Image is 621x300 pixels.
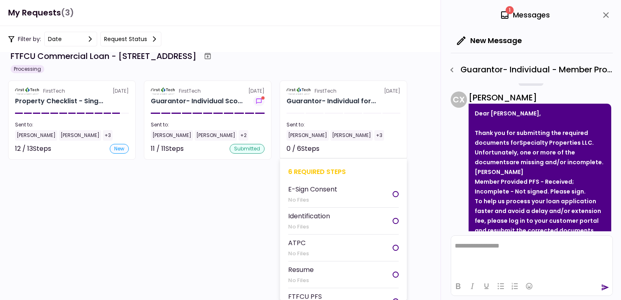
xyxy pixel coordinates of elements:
strong: Unfortunately, one or more of the documents [475,148,575,166]
button: Archive workflow [200,49,215,63]
button: show-messages [253,96,265,106]
div: [PERSON_NAME] [59,130,101,141]
button: Numbered list [508,280,522,292]
div: [DATE] [151,87,265,95]
div: [PERSON_NAME] [15,130,57,141]
div: 0 / 6 Steps [287,144,319,154]
div: 6 required steps [288,167,399,177]
div: Processing [11,65,44,73]
img: Partner logo [15,87,40,95]
button: Bullet list [494,280,508,292]
div: Not started [364,144,400,154]
div: FTFCU Commercial Loan - [STREET_ADDRESS] [11,50,196,62]
span: 1 [506,6,514,14]
div: +3 [103,130,113,141]
div: Resume [288,265,314,275]
div: [PERSON_NAME] [469,91,611,104]
div: [PERSON_NAME] [287,130,329,141]
div: new [110,144,129,154]
div: FirstTech [179,87,201,95]
div: E-Sign Consent [288,184,337,194]
div: date [48,35,62,43]
div: Dear [PERSON_NAME], [475,109,605,118]
span: (3) [61,4,74,21]
div: Property Checklist - Single Tenant for SPECIALTY PROPERTIES LLC 1151-B Hospital Wy, Pocatello, ID [15,96,103,106]
button: send [601,283,609,291]
button: Italic [465,280,479,292]
strong: [PERSON_NAME] [475,168,523,176]
div: No Files [288,250,309,258]
img: Partner logo [151,87,176,95]
div: 12 / 13 Steps [15,144,51,154]
div: Messages [500,9,550,21]
div: [PERSON_NAME] [195,130,237,141]
div: C X [451,91,467,108]
div: To help us process your loan application faster and avoid a delay and/or extension fee, please lo... [475,196,605,235]
strong: Member Provided PFS - Received; Incomplete - Not signed. Please sign. [475,178,586,196]
strong: are missing and/or incomplete [509,158,602,166]
div: [PERSON_NAME] [330,130,373,141]
div: 11 / 11 Steps [151,144,184,154]
iframe: Rich Text Area [451,236,612,276]
h1: My Requests [8,4,74,21]
div: Sent to: [287,121,400,128]
div: Thank you for submitting the required documents for . [475,128,605,148]
div: +2 [239,130,248,141]
button: close [599,8,613,22]
strong: Specialty Properties LLC [519,139,592,147]
button: New Message [451,30,528,51]
div: [DATE] [287,87,400,95]
div: Guarantor- Individual Scot Halladay [151,96,243,106]
button: Underline [480,280,493,292]
div: Identification [288,211,330,221]
div: Sent to: [15,121,129,128]
div: No Files [288,276,314,285]
div: Guarantor- Individual for SPECIALTY PROPERTIES LLC Jennifer Halladay [287,96,376,106]
div: +3 [374,130,384,141]
div: Sent to: [151,121,265,128]
div: [DATE] [15,87,129,95]
button: Request status [100,32,161,46]
div: Filter by: [8,32,161,46]
button: Bold [451,280,465,292]
div: FirstTech [43,87,65,95]
div: No Files [288,196,337,204]
div: . [475,148,605,167]
div: [PERSON_NAME] [151,130,193,141]
div: FirstTech [315,87,337,95]
button: date [44,32,97,46]
img: Partner logo [287,87,311,95]
button: Emojis [522,280,536,292]
div: submitted [230,144,265,154]
div: No Files [288,223,330,231]
div: Guarantor- Individual - Member Provided PFS [445,63,613,77]
div: ATPC [288,238,309,248]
